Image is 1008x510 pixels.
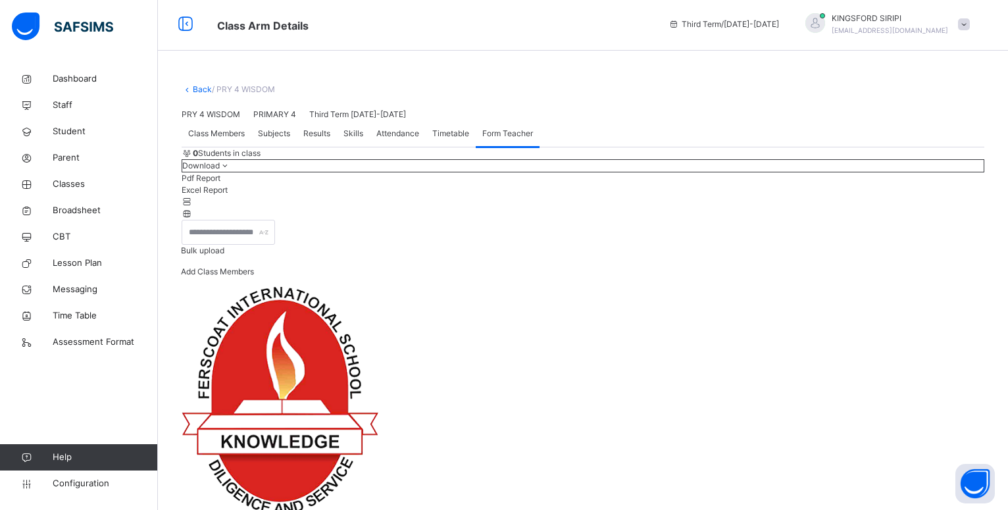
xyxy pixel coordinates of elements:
span: Subjects [258,128,290,140]
span: Download [182,161,220,170]
span: session/term information [668,18,779,30]
span: Time Table [53,309,158,322]
span: Parent [53,151,158,165]
span: KINGSFORD SIRIPI [832,13,948,24]
span: Timetable [432,128,469,140]
span: Assessment Format [53,336,158,349]
span: Form Teacher [482,128,533,140]
span: Students in class [193,147,261,159]
span: Staff [53,99,158,112]
img: safsims [12,13,113,40]
span: Classes [53,178,158,191]
span: Student [53,125,158,138]
span: [EMAIL_ADDRESS][DOMAIN_NAME] [832,26,948,34]
b: 0 [193,148,198,158]
span: Broadsheet [53,204,158,217]
span: Attendance [376,128,419,140]
span: PRY 4 WISDOM [182,109,240,119]
li: dropdown-list-item-null-0 [182,172,984,184]
span: Add Class Members [181,267,254,276]
span: Third Term [DATE]-[DATE] [309,109,406,119]
span: Messaging [53,283,158,296]
span: Results [303,128,330,140]
span: Skills [343,128,363,140]
div: KINGSFORDSIRIPI [792,13,976,36]
span: Bulk upload [181,245,224,255]
button: Open asap [955,464,995,503]
span: Configuration [53,477,157,490]
span: Help [53,451,157,464]
span: PRIMARY 4 [253,109,296,119]
span: Class Members [188,128,245,140]
span: Dashboard [53,72,158,86]
span: Class Arm Details [217,19,309,32]
span: Lesson Plan [53,257,158,270]
span: / PRY 4 WISDOM [212,84,275,94]
li: dropdown-list-item-null-1 [182,184,984,196]
span: CBT [53,230,158,243]
a: Back [193,84,212,94]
